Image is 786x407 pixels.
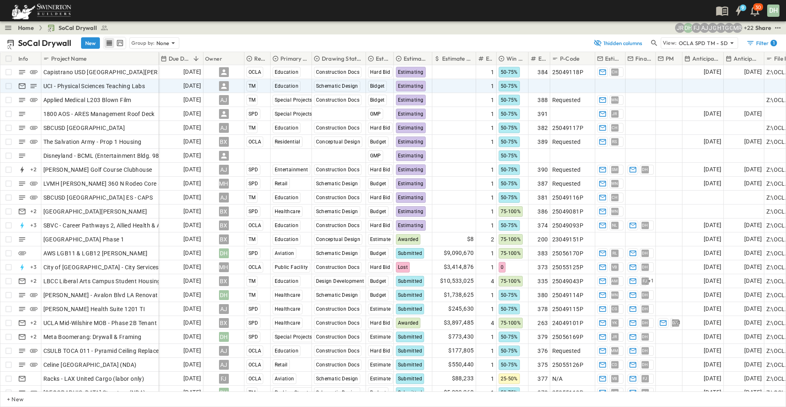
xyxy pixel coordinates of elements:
[746,39,777,47] div: Filter
[248,278,256,284] span: TM
[444,248,474,258] span: $9,090,670
[744,248,762,258] span: [DATE]
[501,97,518,103] span: 50-75%
[501,167,518,173] span: 50-75%
[491,291,494,299] span: 1
[501,125,518,131] span: 50-75%
[611,100,618,100] span: WN
[275,278,299,284] span: Education
[43,277,161,285] span: LBCC Liberal Arts Campus Student Housing
[692,55,719,63] p: Anticipated Start
[316,278,364,284] span: Design Development
[440,276,474,286] span: $10,533,025
[43,124,125,132] span: SBCUSD [GEOGRAPHIC_DATA]
[404,55,428,63] p: Estimate Status
[322,55,361,63] p: Drawing Status
[370,223,391,228] span: Hard Bid
[501,236,521,242] span: 75-100%
[552,68,584,76] span: 25049118P
[219,193,229,202] div: AJ
[552,166,581,174] span: Requested
[491,68,494,76] span: 1
[115,38,125,48] button: kanban view
[248,264,262,270] span: OCLA
[704,290,721,300] span: [DATE]
[169,55,190,63] p: Due Date
[81,37,100,49] button: New
[183,276,201,286] span: [DATE]
[280,55,307,63] p: Primary Market
[398,153,424,159] span: Estimating
[219,221,229,230] div: BX
[491,193,494,202] span: 1
[767,5,779,17] div: DH
[704,179,721,188] span: [DATE]
[183,95,201,105] span: [DATE]
[743,37,779,49] button: Filter1
[704,248,721,258] span: [DATE]
[491,166,494,174] span: 1
[605,55,621,63] p: Estimate Lead
[316,139,361,145] span: Conceptual Design
[552,221,584,230] span: 25049093P
[47,24,108,32] a: SoCal Drywall
[43,180,176,188] span: LVMH [PERSON_NAME] 360 N Rodeo Core & Shell
[538,138,548,146] span: 389
[538,55,546,63] p: Estimate Number
[18,47,28,70] div: Info
[643,281,648,281] span: FJ
[552,180,581,188] span: Requested
[219,179,229,189] div: MH
[219,137,229,147] div: BX
[491,263,494,271] span: 1
[501,83,518,89] span: 50-75%
[183,67,201,77] span: [DATE]
[43,166,152,174] span: [PERSON_NAME] Golf Course Clubhouse
[43,96,131,104] span: Applied Medical L203 Blown Film
[744,24,752,32] p: + 22
[248,181,258,186] span: SPD
[43,193,153,202] span: SBCUSD [GEOGRAPHIC_DATA] ES - CAPS
[183,248,201,258] span: [DATE]
[744,276,762,286] span: [DATE]
[18,37,71,49] p: SoCal Drywall
[370,167,391,173] span: Hard Bid
[744,109,762,118] span: [DATE]
[316,167,360,173] span: Construction Docs
[704,165,721,174] span: [DATE]
[538,110,548,118] span: 391
[744,67,762,77] span: [DATE]
[248,97,256,103] span: TM
[744,137,762,146] span: [DATE]
[316,97,360,103] span: Construction Docs
[219,207,229,216] div: BX
[538,291,548,299] span: 380
[663,39,677,48] p: View:
[275,209,300,214] span: Healthcare
[275,125,299,131] span: Education
[398,167,424,173] span: Estimating
[183,193,201,202] span: [DATE]
[491,180,494,188] span: 1
[370,125,391,131] span: Hard Bid
[611,295,618,295] span: WN
[370,250,386,256] span: Budget
[43,110,155,118] span: 1800 AOS - ARES Management Roof Deck
[501,250,521,256] span: 75-100%
[501,181,518,186] span: 50-75%
[642,295,648,295] span: DH
[43,221,207,230] span: SBVC - Career Pathways 2, Allied Health & Aeronautics Bldg's
[275,167,308,173] span: Entertainment
[666,55,674,63] p: PM
[370,209,386,214] span: Budget
[560,55,579,63] p: P-Code
[611,281,618,281] span: AM
[755,24,771,32] div: Share
[275,195,299,200] span: Education
[506,55,524,63] p: Win Probability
